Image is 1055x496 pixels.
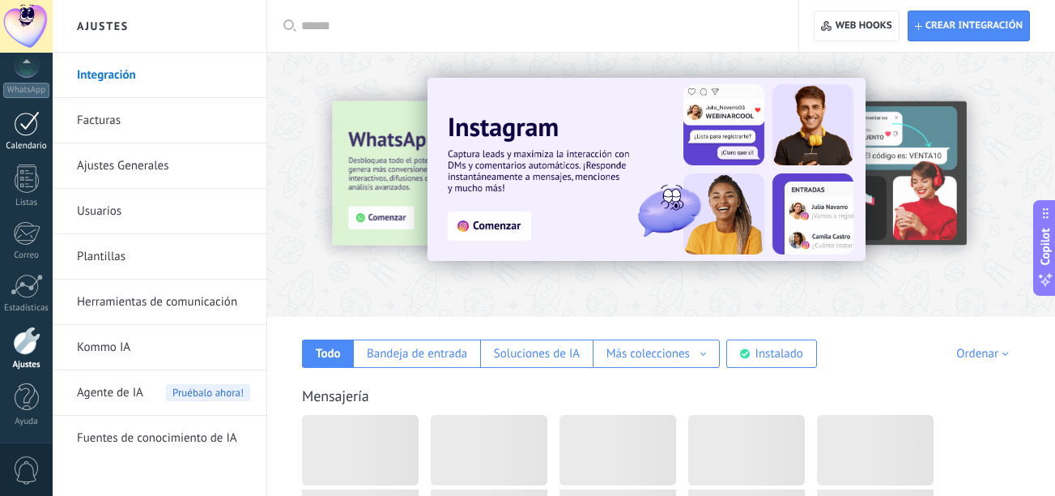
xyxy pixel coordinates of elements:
[3,417,50,427] div: Ayuda
[53,189,266,234] li: Usuarios
[3,83,49,98] div: WhatsApp
[166,384,250,401] span: Pruébalo ahora!
[77,370,250,416] a: Agente de IAPruébalo ahora!
[53,325,266,370] li: Kommo IA
[53,416,266,460] li: Fuentes de conocimiento de IA
[77,416,250,461] a: Fuentes de conocimiento de IA
[53,98,266,143] li: Facturas
[494,346,580,361] div: Soluciones de IA
[3,303,50,314] div: Estadísticas
[77,234,250,280] a: Plantillas
[3,250,50,261] div: Correo
[53,53,266,98] li: Integración
[53,370,266,416] li: Agente de IA
[77,370,143,416] span: Agente de IA
[925,19,1023,32] span: Crear integración
[908,11,1030,41] button: Crear integración
[53,143,266,189] li: Ajustes Generales
[53,280,266,325] li: Herramientas de comunicación
[77,280,250,325] a: Herramientas de comunicación
[3,198,50,208] div: Listas
[53,234,266,280] li: Plantillas
[836,19,892,32] span: Web hooks
[367,346,467,361] div: Bandeja de entrada
[316,346,341,361] div: Todo
[3,360,50,370] div: Ajustes
[77,325,250,370] a: Kommo IA
[77,189,250,234] a: Usuarios
[606,346,690,361] div: Más colecciones
[77,143,250,189] a: Ajustes Generales
[956,346,1014,361] div: Ordenar
[428,78,866,261] img: Slide 1
[77,53,250,98] a: Integración
[77,98,250,143] a: Facturas
[814,11,899,41] button: Web hooks
[1037,229,1053,266] span: Copilot
[3,141,50,152] div: Calendario
[302,387,369,405] a: Mensajería
[755,346,803,361] div: Instalado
